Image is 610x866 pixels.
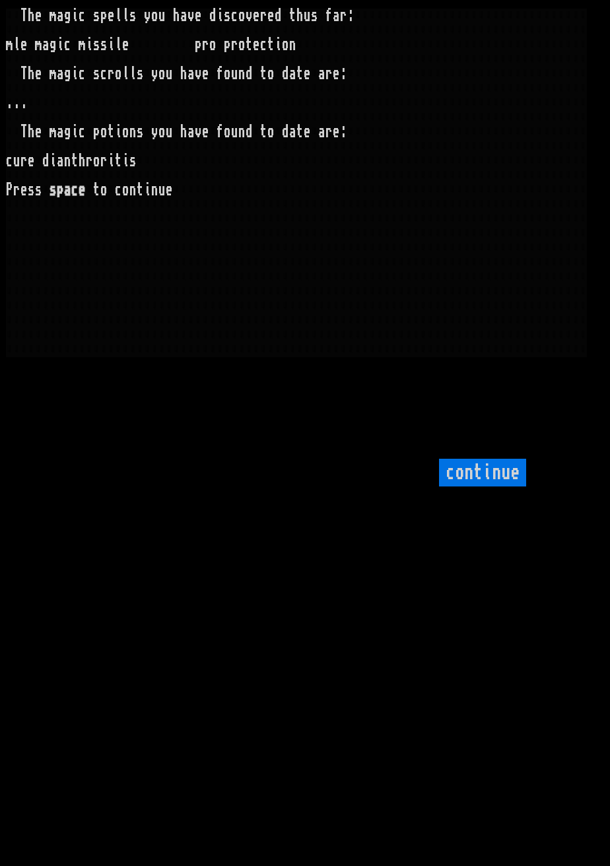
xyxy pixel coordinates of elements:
div: T [20,67,28,81]
div: d [282,125,289,139]
div: s [129,9,137,23]
div: y [151,125,158,139]
div: o [224,125,231,139]
div: e [35,125,42,139]
div: v [187,9,195,23]
div: h [180,67,187,81]
div: e [195,9,202,23]
div: h [28,9,35,23]
div: o [93,154,100,168]
div: d [209,9,217,23]
div: i [57,38,64,52]
div: s [93,67,100,81]
div: p [195,38,202,52]
div: t [115,154,122,168]
div: o [151,9,158,23]
div: i [86,38,93,52]
div: o [100,183,108,197]
div: u [166,67,173,81]
div: t [93,183,100,197]
div: t [260,125,267,139]
div: r [100,154,108,168]
div: p [100,9,108,23]
div: n [151,183,158,197]
div: t [71,154,79,168]
div: g [64,9,71,23]
div: e [333,67,340,81]
div: r [20,154,28,168]
div: o [122,125,129,139]
div: o [267,125,275,139]
div: m [79,38,86,52]
div: a [187,67,195,81]
div: y [151,67,158,81]
div: r [202,38,209,52]
div: y [144,9,151,23]
div: t [246,38,253,52]
div: e [333,125,340,139]
div: n [129,125,137,139]
div: a [318,67,325,81]
div: c [100,67,108,81]
div: u [231,125,238,139]
div: c [79,9,86,23]
div: u [166,125,173,139]
div: . [13,96,20,110]
div: s [137,67,144,81]
div: m [50,125,57,139]
div: a [187,125,195,139]
div: a [333,9,340,23]
div: a [42,38,50,52]
div: n [289,38,296,52]
div: m [50,67,57,81]
div: r [260,9,267,23]
div: d [246,125,253,139]
div: T [20,9,28,23]
div: r [108,67,115,81]
div: . [6,96,13,110]
div: t [296,67,304,81]
div: d [282,67,289,81]
div: s [100,38,108,52]
div: s [93,9,100,23]
div: m [6,38,13,52]
div: s [137,125,144,139]
div: o [158,67,166,81]
div: u [158,183,166,197]
div: e [304,67,311,81]
div: o [282,38,289,52]
div: m [50,9,57,23]
div: h [28,125,35,139]
div: r [13,183,20,197]
div: t [137,183,144,197]
div: o [100,125,108,139]
div: : [340,125,347,139]
div: u [13,154,20,168]
div: d [246,67,253,81]
div: e [28,154,35,168]
div: u [231,67,238,81]
div: f [217,125,224,139]
div: e [202,125,209,139]
div: l [122,67,129,81]
div: l [122,9,129,23]
div: h [79,154,86,168]
div: a [57,125,64,139]
div: t [267,38,275,52]
div: i [108,38,115,52]
div: e [267,9,275,23]
div: e [35,67,42,81]
div: o [158,125,166,139]
div: p [93,125,100,139]
div: c [79,67,86,81]
div: h [173,9,180,23]
div: g [64,67,71,81]
input: continue [439,459,526,486]
div: u [158,9,166,23]
div: o [115,67,122,81]
div: c [260,38,267,52]
div: e [35,9,42,23]
div: T [20,125,28,139]
div: c [6,154,13,168]
div: g [50,38,57,52]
